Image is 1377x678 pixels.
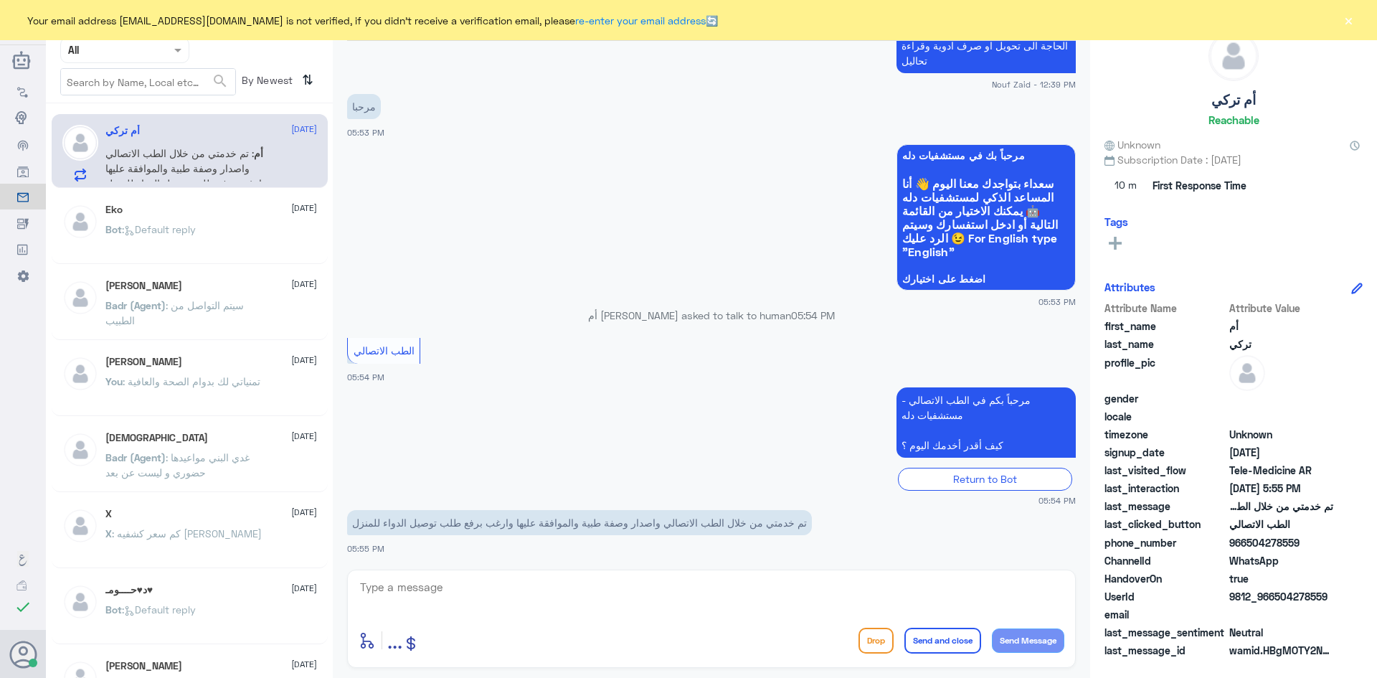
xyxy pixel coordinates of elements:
[9,641,37,668] button: Avatar
[347,510,812,535] p: 13/8/2025, 5:55 PM
[1104,215,1128,228] h6: Tags
[575,14,706,27] a: re-enter your email address
[1104,643,1226,658] span: last_message_id
[904,628,981,654] button: Send and close
[1038,494,1076,507] span: 05:54 PM
[14,598,32,616] i: check
[105,299,244,326] span: : سيتم التواصل من الطبيب
[105,432,208,444] h5: سبحان الله
[1104,137,1160,152] span: Unknown
[1038,296,1076,308] span: 05:53 PM
[105,299,166,311] span: Badr (Agent)
[122,603,196,616] span: : Default reply
[105,451,250,479] span: : غدي البني مواعيدها حضوري و ليست عن بعد
[1104,427,1226,442] span: timezone
[1104,336,1226,352] span: last_name
[105,356,182,368] h5: Mohammed ALRASHED
[1229,571,1333,586] span: true
[1104,173,1147,199] span: 10 m
[347,372,384,382] span: 05:54 PM
[62,280,98,316] img: defaultAdmin.png
[291,430,317,443] span: [DATE]
[123,375,260,387] span: : تمنياتي لك بدوام الصحة والعافية
[1104,571,1226,586] span: HandoverOn
[62,508,98,544] img: defaultAdmin.png
[1229,643,1333,658] span: wamid.HBgMOTY2NTA0Mjc4NTU5FQIAEhgUM0E4RjREN0E0QUYwRkNGMkY1MEEA
[1229,463,1333,478] span: Tele-Medicine AR
[1211,92,1256,108] h5: أم تركي
[1104,152,1363,167] span: Subscription Date : [DATE]
[105,527,112,540] span: X
[1229,553,1333,568] span: 2
[1229,409,1333,424] span: null
[1341,13,1355,27] button: ×
[1104,553,1226,568] span: ChannelId
[291,202,317,215] span: [DATE]
[347,308,1076,323] p: أم [PERSON_NAME] asked to talk to human
[1104,535,1226,550] span: phone_number
[61,69,235,95] input: Search by Name, Local etc…
[1104,445,1226,460] span: signup_date
[105,603,122,616] span: Bot
[254,147,263,159] span: أم
[105,204,123,216] h5: Eko
[62,125,98,161] img: defaultAdmin.png
[105,280,182,292] h5: Anas
[347,544,384,553] span: 05:55 PM
[858,628,894,654] button: Drop
[62,432,98,468] img: defaultAdmin.png
[1104,481,1226,496] span: last_interaction
[1104,355,1226,388] span: profile_pic
[291,354,317,367] span: [DATE]
[1153,178,1246,193] span: First Response Time
[387,624,402,656] button: ...
[1229,336,1333,352] span: تركي
[236,68,296,97] span: By Newest
[1104,607,1226,622] span: email
[1229,499,1333,514] span: تم خدمتي من خلال الطب الاتصالي واصدار وصفة طبية والموافقة عليها وارغب برفع طلب توصيل الدواء للمنزل
[902,150,1070,161] span: مرحباً بك في مستشفيات دله
[1229,535,1333,550] span: 966504278559
[902,176,1070,258] span: سعداء بتواجدك معنا اليوم 👋 أنا المساعد الذكي لمستشفيات دله 🤖 يمكنك الاختيار من القائمة التالية أو...
[105,451,166,463] span: Badr (Agent)
[291,582,317,595] span: [DATE]
[1229,427,1333,442] span: Unknown
[896,387,1076,458] p: 13/8/2025, 5:54 PM
[1229,355,1265,391] img: defaultAdmin.png
[105,660,182,672] h5: ابو سلمان
[105,223,122,235] span: Bot
[1229,391,1333,406] span: null
[105,508,112,520] h5: X
[291,123,317,136] span: [DATE]
[1104,281,1155,293] h6: Attributes
[902,273,1070,285] span: اضغط على اختيارك
[302,68,313,92] i: ⇅
[1104,301,1226,316] span: Attribute Name
[62,356,98,392] img: defaultAdmin.png
[122,223,196,235] span: : Default reply
[1229,517,1333,532] span: الطب الاتصالي
[105,375,123,387] span: You
[62,204,98,240] img: defaultAdmin.png
[105,584,153,596] h5: د♥حــــومـ♥
[1104,391,1226,406] span: gender
[212,72,229,90] span: search
[291,278,317,291] span: [DATE]
[27,13,718,28] span: Your email address [EMAIL_ADDRESS][DOMAIN_NAME] is not verified, if you didn't receive a verifica...
[347,128,384,137] span: 05:53 PM
[1229,319,1333,334] span: أم
[1229,625,1333,640] span: 0
[291,506,317,519] span: [DATE]
[1229,481,1333,496] span: 2025-08-13T14:55:19.256Z
[387,627,402,653] span: ...
[105,147,267,189] span: : تم خدمتي من خلال الطب الاتصالي واصدار وصفة طبية والموافقة عليها وارغب برفع طلب توصيل الدواء للمنزل
[1229,607,1333,622] span: null
[62,584,98,620] img: defaultAdmin.png
[1104,499,1226,514] span: last_message
[212,70,229,93] button: search
[291,658,317,671] span: [DATE]
[1104,517,1226,532] span: last_clicked_button
[1104,589,1226,604] span: UserId
[898,468,1072,490] div: Return to Bot
[1104,319,1226,334] span: first_name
